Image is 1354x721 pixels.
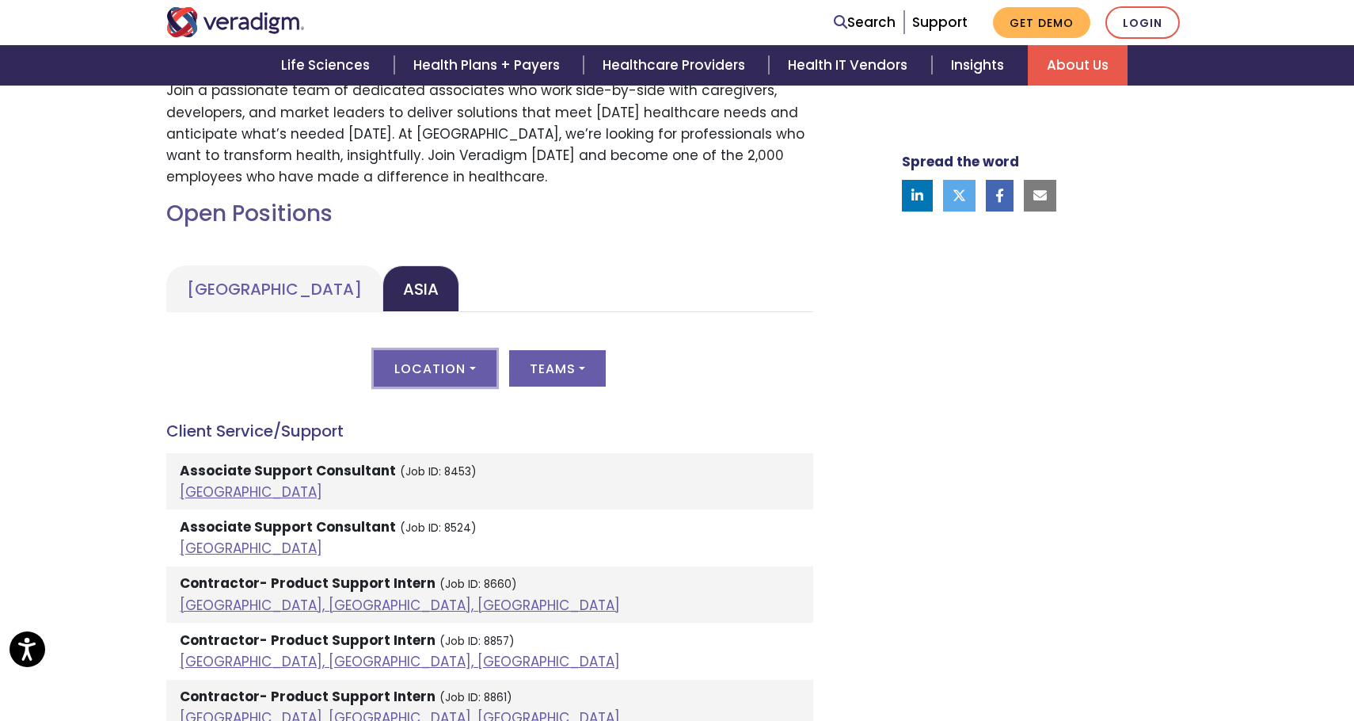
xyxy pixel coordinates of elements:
[902,152,1019,171] strong: Spread the word
[166,422,813,441] h4: Client Service/Support
[584,45,769,86] a: Healthcare Providers
[912,13,968,32] a: Support
[180,461,396,480] strong: Associate Support Consultant
[374,350,496,387] button: Location
[180,687,435,706] strong: Contractor- Product Support Intern
[509,350,606,387] button: Teams
[180,574,435,593] strong: Contractor- Product Support Intern
[439,690,512,705] small: (Job ID: 8861)
[180,652,620,671] a: [GEOGRAPHIC_DATA], [GEOGRAPHIC_DATA], [GEOGRAPHIC_DATA]
[180,596,620,615] a: [GEOGRAPHIC_DATA], [GEOGRAPHIC_DATA], [GEOGRAPHIC_DATA]
[180,631,435,650] strong: Contractor- Product Support Intern
[439,634,515,649] small: (Job ID: 8857)
[1105,6,1180,39] a: Login
[166,80,813,188] p: Join a passionate team of dedicated associates who work side-by-side with caregivers, developers,...
[439,577,517,592] small: (Job ID: 8660)
[262,45,394,86] a: Life Sciences
[382,265,459,312] a: Asia
[834,12,896,33] a: Search
[932,45,1028,86] a: Insights
[1028,45,1128,86] a: About Us
[180,483,322,502] a: [GEOGRAPHIC_DATA]
[166,7,305,37] img: Veradigm logo
[166,200,813,227] h2: Open Positions
[400,521,477,536] small: (Job ID: 8524)
[394,45,584,86] a: Health Plans + Payers
[180,539,322,558] a: [GEOGRAPHIC_DATA]
[769,45,931,86] a: Health IT Vendors
[166,265,382,312] a: [GEOGRAPHIC_DATA]
[180,517,396,536] strong: Associate Support Consultant
[993,7,1090,38] a: Get Demo
[400,464,477,479] small: (Job ID: 8453)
